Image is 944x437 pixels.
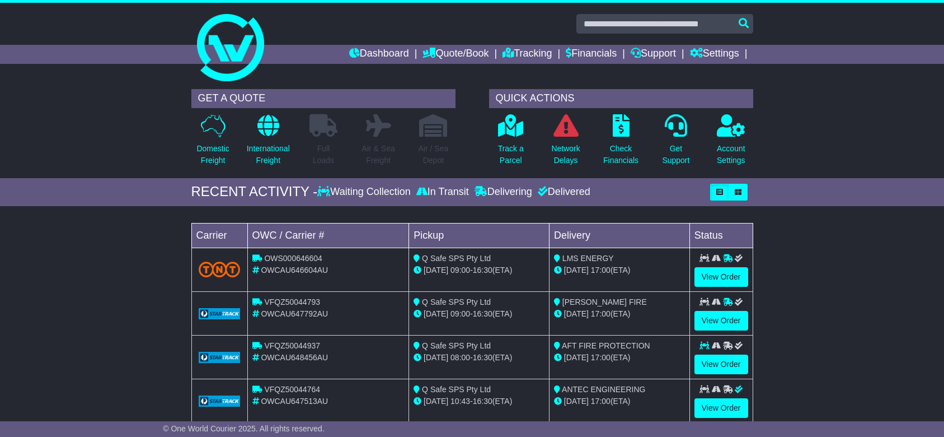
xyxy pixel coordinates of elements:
[362,143,395,166] p: Air & Sea Freight
[554,396,685,407] div: (ETA)
[661,114,690,173] a: GetSupport
[472,186,535,198] div: Delivering
[424,353,448,362] span: [DATE]
[662,143,689,166] p: Get Support
[247,223,409,248] td: OWC / Carrier #
[554,308,685,320] div: (ETA)
[422,254,491,263] span: Q Safe SPS Pty Ltd
[473,309,492,318] span: 16:30
[564,266,589,275] span: [DATE]
[450,266,470,275] span: 09:00
[414,186,472,198] div: In Transit
[199,352,241,363] img: GetCarrierServiceLogo
[191,89,455,108] div: GET A QUOTE
[694,311,748,331] a: View Order
[554,264,685,276] div: (ETA)
[419,143,449,166] p: Air / Sea Depot
[562,297,647,306] span: [PERSON_NAME] FIRE
[261,397,328,406] span: OWCAU647513AU
[694,267,748,287] a: View Order
[603,114,639,173] a: CheckFinancials
[264,385,320,394] span: VFQZ50044764
[591,353,610,362] span: 17:00
[489,89,753,108] div: QUICK ACTIONS
[422,297,491,306] span: Q Safe SPS Pty Ltd
[591,309,610,318] span: 17:00
[261,266,328,275] span: OWCAU646604AU
[422,45,489,64] a: Quote/Book
[349,45,409,64] a: Dashboard
[502,45,552,64] a: Tracking
[450,397,470,406] span: 10:43
[261,353,328,362] span: OWCAU648456AU
[591,266,610,275] span: 17:00
[566,45,617,64] a: Financials
[414,396,544,407] div: - (ETA)
[562,254,614,263] span: LMS ENERGY
[549,223,689,248] td: Delivery
[424,397,448,406] span: [DATE]
[551,143,580,166] p: Network Delays
[247,143,290,166] p: International Freight
[424,266,448,275] span: [DATE]
[414,352,544,364] div: - (ETA)
[424,309,448,318] span: [DATE]
[191,223,247,248] td: Carrier
[409,223,550,248] td: Pickup
[264,341,320,350] span: VFQZ50044937
[631,45,676,64] a: Support
[191,184,318,200] div: RECENT ACTIVITY -
[422,385,491,394] span: Q Safe SPS Pty Ltd
[414,264,544,276] div: - (ETA)
[473,266,492,275] span: 16:30
[199,262,241,277] img: TNT_Domestic.png
[199,396,241,407] img: GetCarrierServiceLogo
[163,424,325,433] span: © One World Courier 2025. All rights reserved.
[196,143,229,166] p: Domestic Freight
[498,143,524,166] p: Track a Parcel
[199,308,241,319] img: GetCarrierServiceLogo
[564,309,589,318] span: [DATE]
[562,341,650,350] span: AFT FIRE PROTECTION
[694,355,748,374] a: View Order
[497,114,524,173] a: Track aParcel
[717,143,745,166] p: Account Settings
[246,114,290,173] a: InternationalFreight
[196,114,229,173] a: DomesticFreight
[264,297,320,306] span: VFQZ50044793
[450,353,470,362] span: 08:00
[564,397,589,406] span: [DATE]
[309,143,337,166] p: Full Loads
[535,186,590,198] div: Delivered
[473,353,492,362] span: 16:30
[317,186,413,198] div: Waiting Collection
[551,114,580,173] a: NetworkDelays
[473,397,492,406] span: 16:30
[261,309,328,318] span: OWCAU647792AU
[591,397,610,406] span: 17:00
[422,341,491,350] span: Q Safe SPS Pty Ltd
[564,353,589,362] span: [DATE]
[264,254,322,263] span: OWS000646604
[690,45,739,64] a: Settings
[603,143,638,166] p: Check Financials
[716,114,746,173] a: AccountSettings
[450,309,470,318] span: 09:00
[414,308,544,320] div: - (ETA)
[554,352,685,364] div: (ETA)
[689,223,753,248] td: Status
[694,398,748,418] a: View Order
[562,385,645,394] span: ANTEC ENGINEERING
